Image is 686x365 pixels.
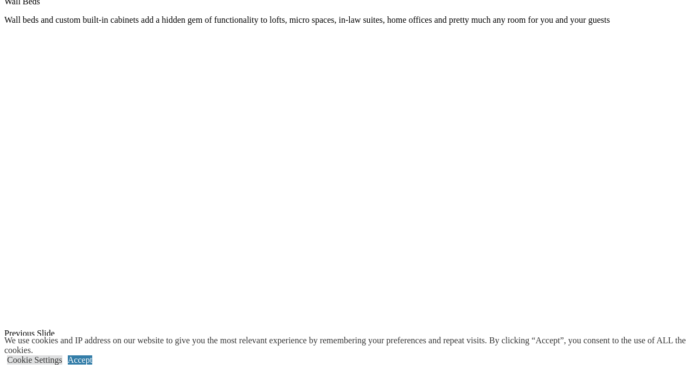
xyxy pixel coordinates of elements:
a: Cookie Settings [7,355,62,364]
a: Accept [68,355,92,364]
div: We use cookies and IP address on our website to give you the most relevant experience by remember... [4,336,686,355]
div: Previous Slide [4,329,682,338]
p: Wall beds and custom built-in cabinets add a hidden gem of functionality to lofts, micro spaces, ... [4,15,682,25]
